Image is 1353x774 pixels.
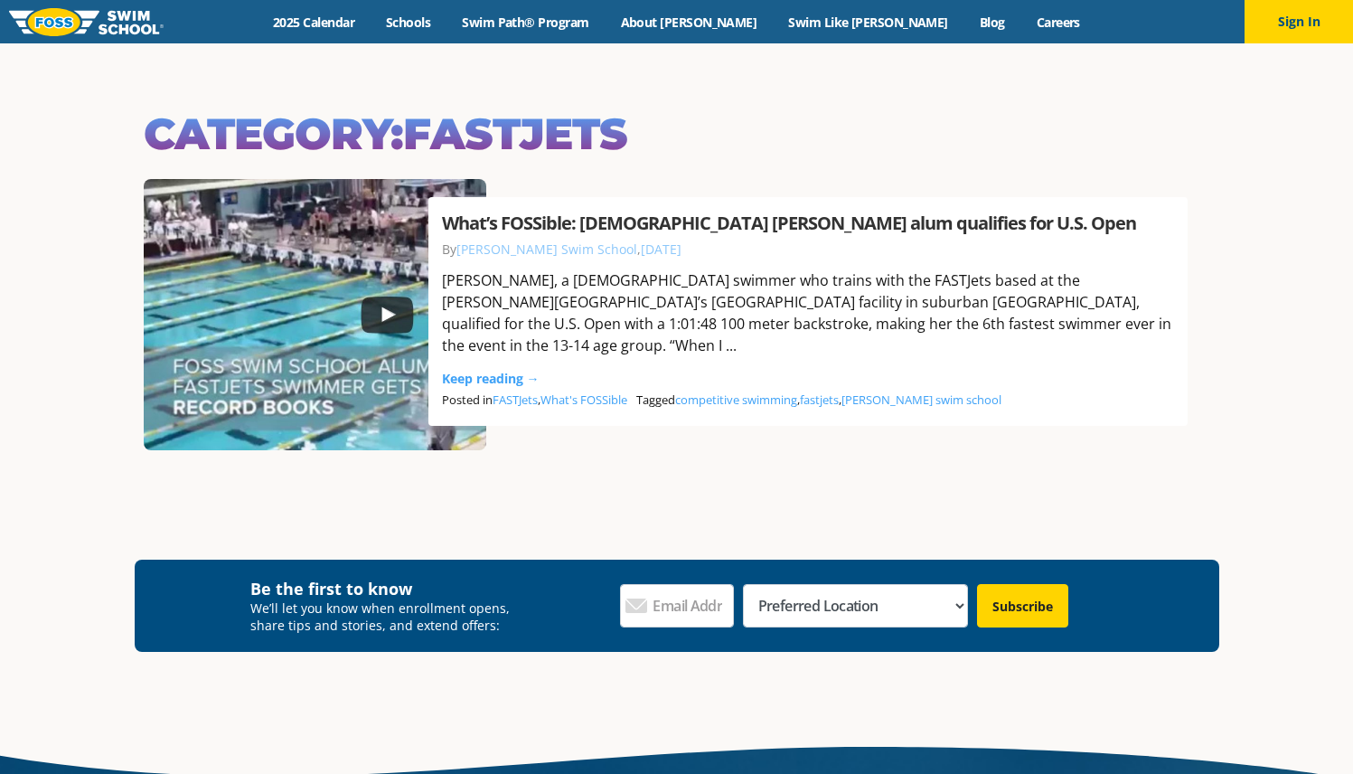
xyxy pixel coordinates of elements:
[636,392,1010,408] span: Tagged , ,
[258,14,371,31] a: 2025 Calendar
[773,14,964,31] a: Swim Like [PERSON_NAME]
[1020,14,1095,31] a: Careers
[456,241,637,258] a: [PERSON_NAME] Swim School
[442,241,637,258] span: By
[250,599,522,634] p: We’ll let you know when enrollment opens, share tips and stories, and extend offers:
[841,392,1001,408] a: [PERSON_NAME] swim school
[371,14,446,31] a: Schools
[442,211,1136,235] a: What’s FOSSible: [DEMOGRAPHIC_DATA] [PERSON_NAME] alum qualifies for U.S. Open
[442,269,1174,356] div: [PERSON_NAME], a [DEMOGRAPHIC_DATA] swimmer who trains with the FASTJets based at the [PERSON_NAM...
[403,108,627,160] span: FASTJets
[977,584,1068,628] input: Subscribe
[144,107,1210,161] h1: Category:
[9,8,164,36] img: FOSS Swim School Logo
[442,370,540,387] a: Keep reading →
[800,392,839,408] a: fastjets
[605,14,773,31] a: About [PERSON_NAME]
[620,584,734,628] input: Email Address
[446,14,605,31] a: Swim Path® Program
[675,392,797,408] a: competitive swimming
[250,578,522,599] h4: Be the first to know
[641,241,681,258] a: [DATE]
[493,392,538,408] a: FASTJets
[442,392,636,408] span: Posted in ,
[963,14,1020,31] a: Blog
[637,241,681,258] span: ,
[540,392,627,408] a: What's FOSSible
